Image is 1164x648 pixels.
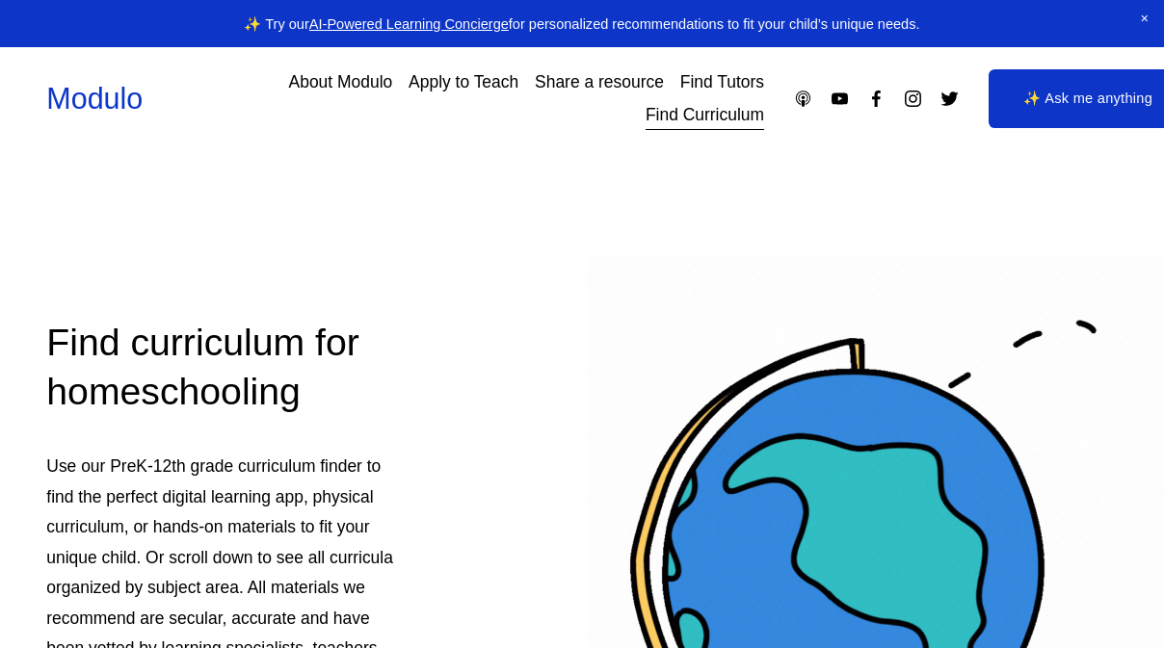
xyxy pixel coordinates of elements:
a: Instagram [903,89,923,109]
a: Apply to Teach [409,65,518,99]
a: Modulo [46,82,143,115]
a: About Modulo [289,65,393,99]
a: YouTube [830,89,850,109]
a: Find Curriculum [646,98,764,132]
a: Find Tutors [680,65,764,99]
a: AI-Powered Learning Concierge [309,16,509,32]
a: Share a resource [535,65,664,99]
a: Twitter [939,89,960,109]
a: Apple Podcasts [793,89,813,109]
h2: Find curriculum for homeschooling [46,318,396,417]
a: Facebook [866,89,886,109]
